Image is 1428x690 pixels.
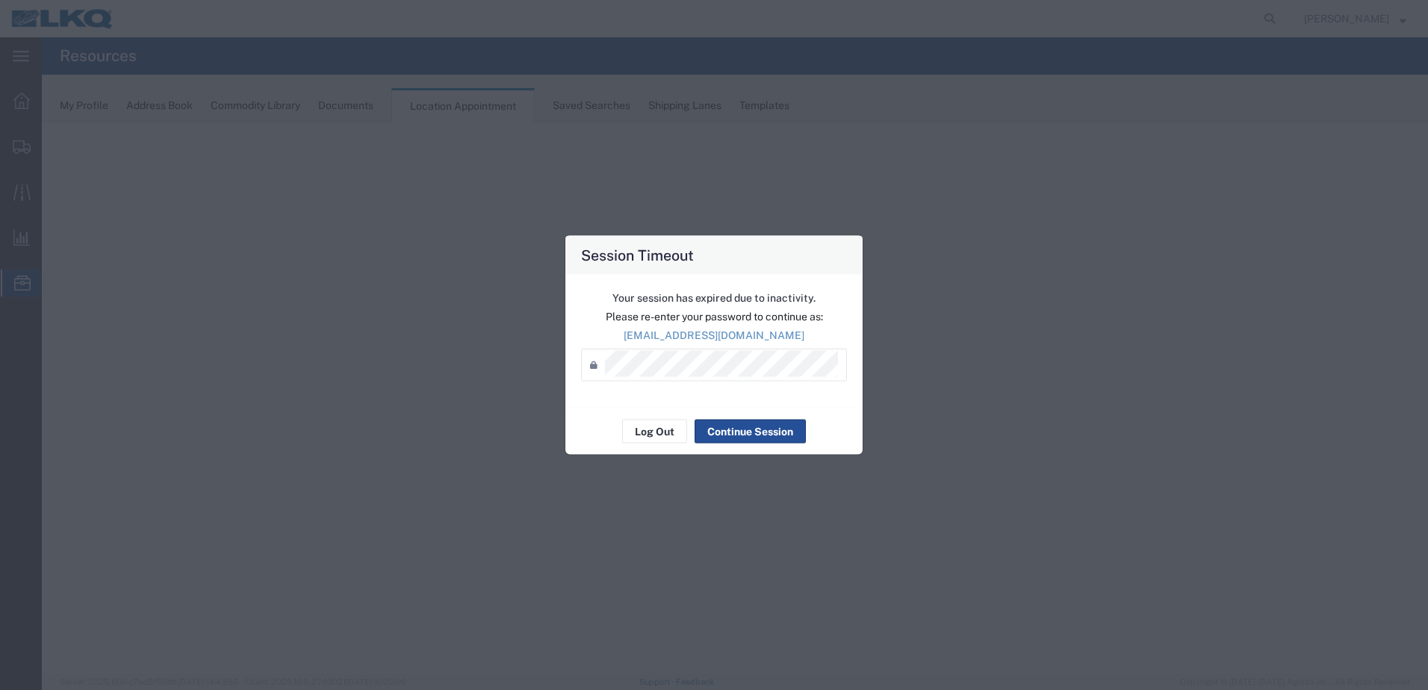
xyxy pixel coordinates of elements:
[581,290,847,306] p: Your session has expired due to inactivity.
[581,244,694,266] h4: Session Timeout
[622,420,687,444] button: Log Out
[695,420,806,444] button: Continue Session
[581,309,847,325] p: Please re-enter your password to continue as:
[581,328,847,344] p: [EMAIL_ADDRESS][DOMAIN_NAME]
